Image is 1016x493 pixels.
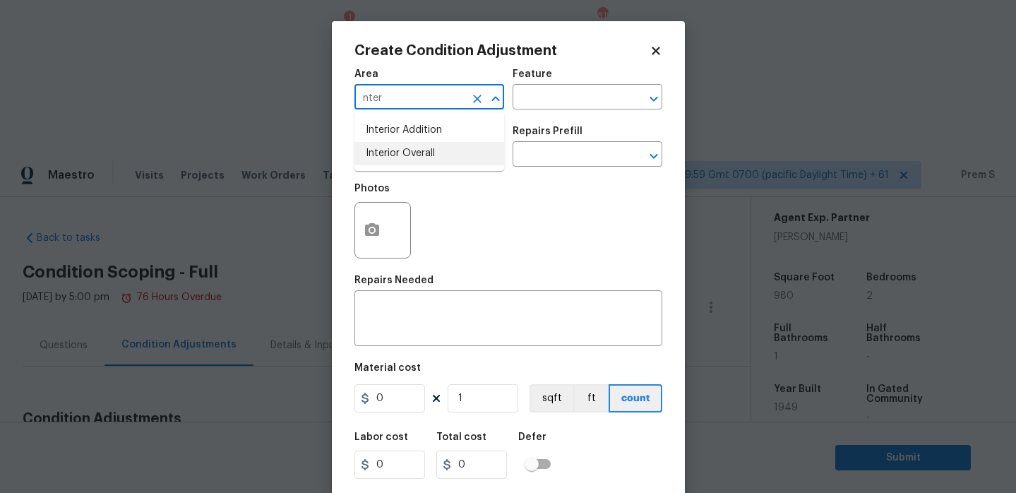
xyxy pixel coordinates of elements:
h5: Repairs Needed [354,275,434,285]
button: ft [573,384,609,412]
h5: Material cost [354,363,421,373]
button: Close [486,89,506,109]
h5: Total cost [436,432,486,442]
button: Open [644,89,664,109]
h5: Defer [518,432,546,442]
button: Clear [467,89,487,109]
li: Interior Addition [354,119,504,142]
h5: Labor cost [354,432,408,442]
h5: Area [354,69,378,79]
h5: Repairs Prefill [513,126,582,136]
li: Interior Overall [354,142,504,165]
h5: Photos [354,184,390,194]
button: sqft [530,384,573,412]
button: Open [644,146,664,166]
h2: Create Condition Adjustment [354,44,650,58]
button: count [609,384,662,412]
h5: Feature [513,69,552,79]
